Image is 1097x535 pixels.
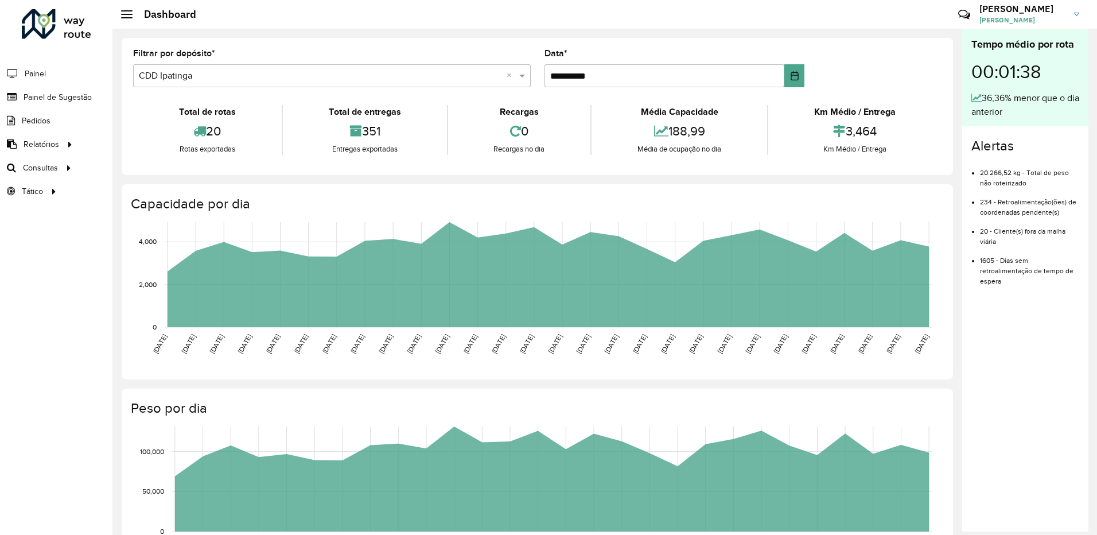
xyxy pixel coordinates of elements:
text: [DATE] [800,333,817,355]
span: Clear all [507,69,516,83]
div: Entregas exportadas [286,144,444,155]
div: Média Capacidade [594,105,764,119]
label: Filtrar por depósito [133,46,215,60]
span: Relatórios [24,138,59,150]
text: 0 [153,323,157,331]
div: 3,464 [771,119,939,144]
text: [DATE] [772,333,789,355]
text: [DATE] [659,333,676,355]
text: [DATE] [828,333,845,355]
div: 36,36% menor que o dia anterior [971,91,1079,119]
span: Consultas [23,162,58,174]
div: Rotas exportadas [136,144,279,155]
li: 20 - Cliente(s) fora da malha viária [980,218,1079,247]
text: 2,000 [139,281,157,288]
li: 234 - Retroalimentação(ões) de coordenadas pendente(s) [980,188,1079,218]
text: [DATE] [715,333,732,355]
div: 0 [451,119,588,144]
text: [DATE] [434,333,450,355]
div: Km Médio / Entrega [771,105,939,119]
text: 0 [160,528,164,535]
text: [DATE] [462,333,479,355]
text: [DATE] [744,333,761,355]
text: [DATE] [180,333,197,355]
text: [DATE] [913,333,930,355]
div: 188,99 [594,119,764,144]
div: Recargas [451,105,588,119]
div: Recargas no dia [451,144,588,155]
text: 50,000 [142,487,164,495]
span: [PERSON_NAME] [979,15,1065,25]
span: Painel de Sugestão [24,91,92,103]
text: [DATE] [208,333,225,355]
text: [DATE] [631,333,648,355]
div: Total de entregas [286,105,444,119]
text: 100,000 [140,448,164,455]
span: Painel [25,68,46,80]
text: [DATE] [490,333,507,355]
span: Tático [22,185,43,197]
text: [DATE] [236,333,253,355]
text: [DATE] [518,333,535,355]
h4: Peso por dia [131,400,942,417]
label: Data [544,46,567,60]
text: [DATE] [547,333,563,355]
text: [DATE] [575,333,592,355]
h2: Dashboard [133,8,196,21]
div: Km Médio / Entrega [771,144,939,155]
div: 20 [136,119,279,144]
text: [DATE] [687,333,704,355]
button: Choose Date [784,64,804,87]
div: Total de rotas [136,105,279,119]
h4: Capacidade por dia [131,196,942,212]
text: [DATE] [857,333,873,355]
h4: Alertas [971,138,1079,154]
div: 00:01:38 [971,52,1079,91]
div: Média de ocupação no dia [594,144,764,155]
text: [DATE] [406,333,422,355]
a: Contato Rápido [952,2,977,27]
li: 20.266,52 kg - Total de peso não roteirizado [980,159,1079,188]
text: [DATE] [885,333,901,355]
text: [DATE] [151,333,168,355]
div: Tempo médio por rota [971,37,1079,52]
span: Pedidos [22,115,50,127]
text: [DATE] [264,333,281,355]
text: [DATE] [349,333,365,355]
text: [DATE] [603,333,620,355]
li: 1605 - Dias sem retroalimentação de tempo de espera [980,247,1079,286]
h3: [PERSON_NAME] [979,3,1065,14]
text: [DATE] [321,333,337,355]
text: 4,000 [139,238,157,246]
text: [DATE] [293,333,309,355]
div: 351 [286,119,444,144]
text: [DATE] [378,333,394,355]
